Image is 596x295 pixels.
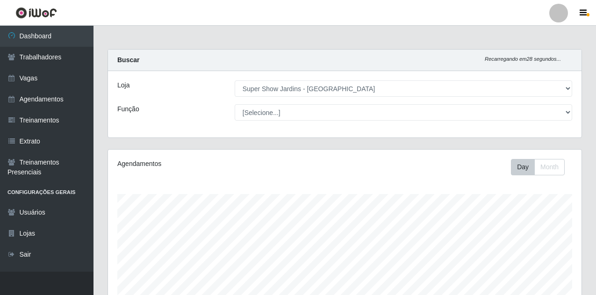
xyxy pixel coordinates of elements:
[15,7,57,19] img: CoreUI Logo
[534,159,565,175] button: Month
[485,56,561,62] i: Recarregando em 28 segundos...
[511,159,565,175] div: First group
[511,159,572,175] div: Toolbar with button groups
[117,159,299,169] div: Agendamentos
[117,80,129,90] label: Loja
[511,159,535,175] button: Day
[117,56,139,64] strong: Buscar
[117,104,139,114] label: Função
